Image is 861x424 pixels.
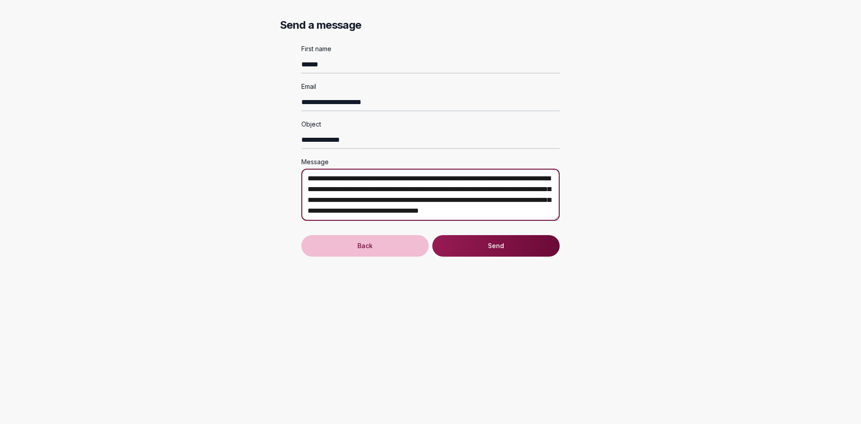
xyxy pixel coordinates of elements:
[301,83,316,90] label: Email
[301,120,321,128] label: Object
[280,18,581,32] h2: Send a message
[301,45,331,52] label: First name
[301,158,329,166] label: Message
[432,235,560,257] button: Send
[301,235,429,257] button: Back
